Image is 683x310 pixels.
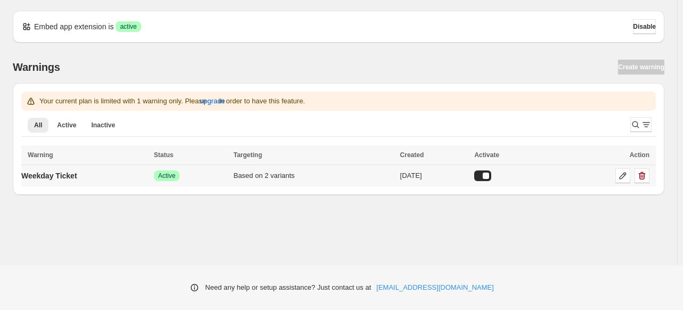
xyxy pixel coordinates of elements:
span: Inactive [91,121,115,129]
span: Action [630,151,649,159]
p: Weekday Ticket [21,170,77,181]
div: [DATE] [400,170,468,181]
span: Disable [633,22,656,31]
button: Search and filter results [630,117,652,132]
a: [EMAIL_ADDRESS][DOMAIN_NAME] [377,282,494,293]
span: upgrade [200,96,225,107]
a: Weekday Ticket [21,167,77,184]
span: active [120,22,136,31]
div: Based on 2 variants [233,170,394,181]
button: Disable [633,19,656,34]
span: Active [158,172,176,180]
p: Embed app extension is [34,21,113,32]
span: Targeting [233,151,262,159]
span: Active [57,121,76,129]
span: Activate [474,151,499,159]
span: Status [154,151,174,159]
p: Your current plan is limited with 1 warning only. Please in order to have this feature. [39,96,305,107]
span: All [34,121,42,129]
span: Created [400,151,424,159]
button: upgrade [200,93,225,110]
span: Warning [28,151,53,159]
h2: Warnings [13,61,60,74]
